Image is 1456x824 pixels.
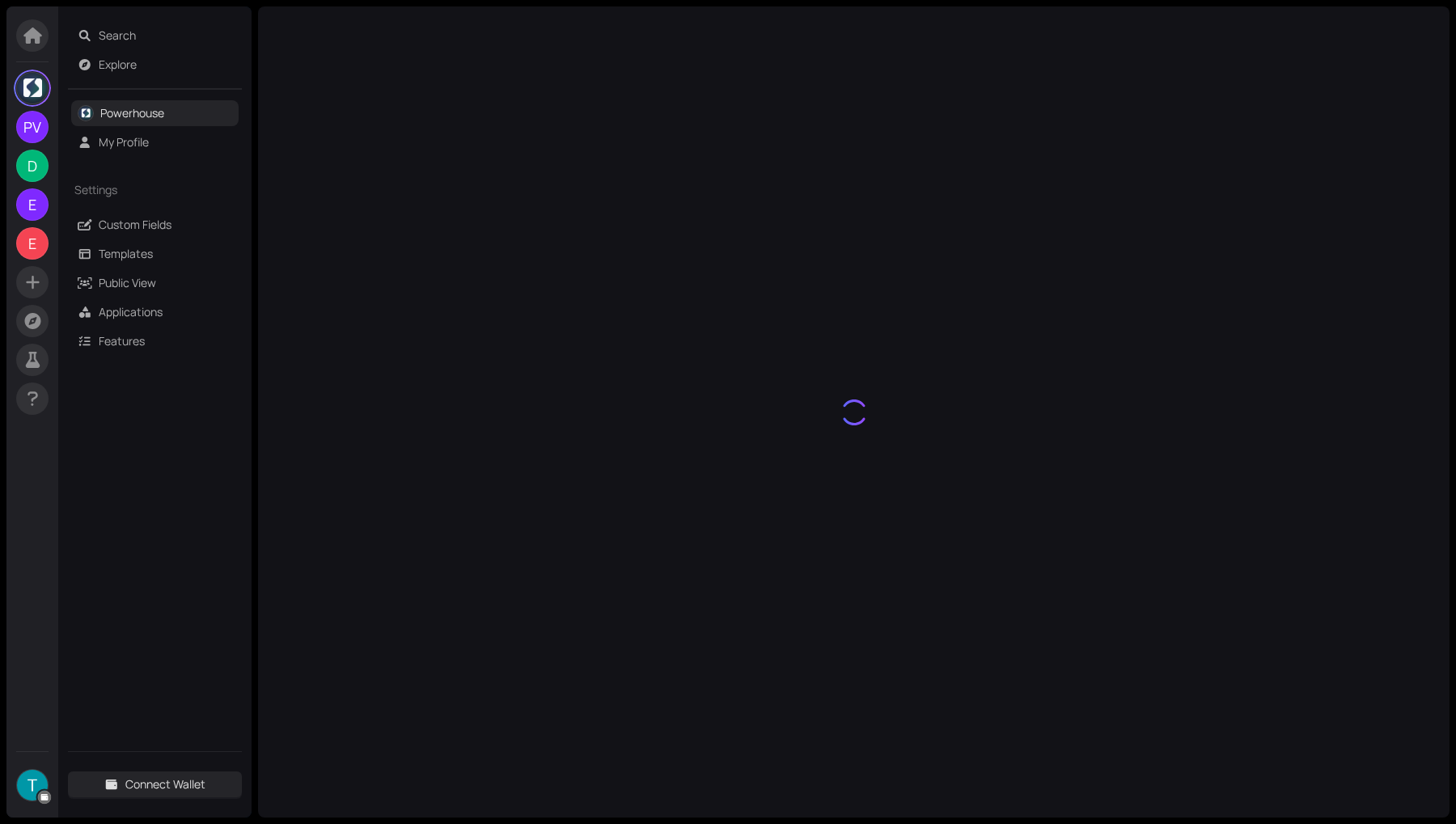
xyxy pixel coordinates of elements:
[99,333,145,349] a: Features
[17,73,48,104] img: H5odR_dyC6.jpeg
[125,775,205,793] span: Connect Wallet
[23,111,41,143] span: PV
[68,771,242,797] button: Connect Wallet
[68,171,242,209] div: Settings
[99,23,233,49] span: Search
[99,304,163,319] a: Applications
[28,227,36,260] span: E
[17,770,48,801] img: AATXAJx6RAYcmnVes3fCptJ6SItoEMN8sXerL8_Owv2L=s500
[74,181,207,199] span: Settings
[28,188,36,221] span: E
[99,134,149,150] a: My Profile
[99,246,153,261] a: Templates
[99,275,156,290] a: Public View
[28,150,37,182] span: D
[99,57,137,72] a: Explore
[841,399,867,425] img: something
[100,105,164,120] a: Powerhouse
[99,217,171,232] a: Custom Fields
